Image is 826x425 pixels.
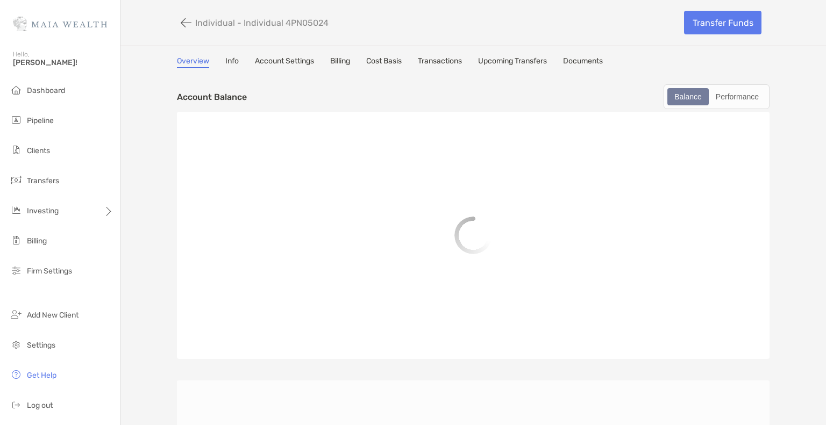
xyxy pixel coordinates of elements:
a: Transactions [418,56,462,68]
a: Transfer Funds [684,11,761,34]
a: Cost Basis [366,56,402,68]
div: segmented control [664,84,770,109]
span: Billing [27,236,47,246]
span: Dashboard [27,86,65,95]
img: settings icon [10,338,23,351]
img: pipeline icon [10,113,23,126]
img: logout icon [10,398,23,411]
a: Overview [177,56,209,68]
a: Upcoming Transfers [478,56,547,68]
img: clients icon [10,143,23,156]
img: transfers icon [10,174,23,186]
span: Log out [27,401,53,410]
a: Billing [330,56,350,68]
span: Settings [27,341,55,350]
span: Firm Settings [27,266,72,276]
img: Zoe Logo [13,4,107,43]
span: Pipeline [27,116,54,125]
span: Add New Client [27,311,79,320]
span: Transfers [27,176,59,185]
a: Info [225,56,239,68]
img: get-help icon [10,368,23,381]
span: Investing [27,206,59,215]
img: investing icon [10,204,23,217]
a: Account Settings [255,56,314,68]
a: Documents [563,56,603,68]
span: Get Help [27,371,56,380]
img: billing icon [10,234,23,247]
p: Account Balance [177,90,247,104]
p: Individual - Individual 4PN05024 [195,18,329,28]
img: dashboard icon [10,83,23,96]
div: Balance [668,89,708,104]
span: [PERSON_NAME]! [13,58,113,67]
img: add_new_client icon [10,308,23,321]
span: Clients [27,146,50,155]
div: Performance [710,89,765,104]
img: firm-settings icon [10,264,23,277]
